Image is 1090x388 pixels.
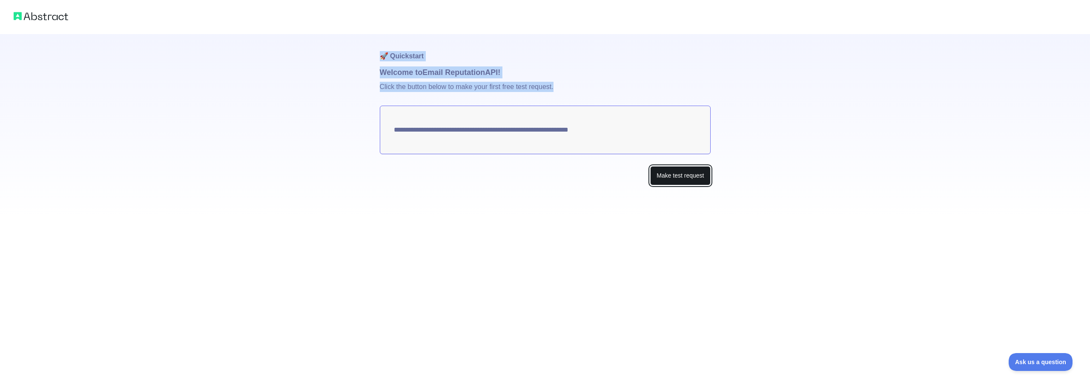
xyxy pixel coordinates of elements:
[650,166,710,185] button: Make test request
[380,78,711,106] p: Click the button below to make your first free test request.
[380,66,711,78] h1: Welcome to Email Reputation API!
[14,10,68,22] img: Abstract logo
[1009,353,1073,371] iframe: Toggle Customer Support
[380,34,711,66] h1: 🚀 Quickstart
